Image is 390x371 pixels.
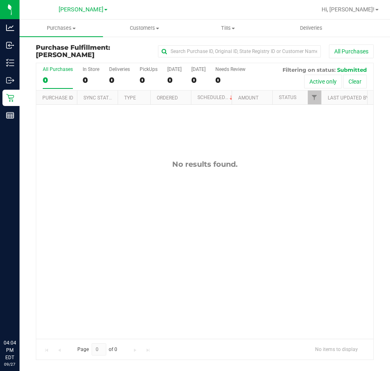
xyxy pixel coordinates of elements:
a: Purchases [20,20,103,37]
span: Purchases [20,24,103,32]
iframe: Resource center unread badge [24,305,34,314]
span: Customers [103,24,186,32]
div: 0 [43,75,73,85]
p: 09/27 [4,361,16,367]
inline-svg: Inbound [6,41,14,49]
a: Sync Status [83,95,115,101]
span: No items to display [309,343,364,356]
div: 0 [140,75,158,85]
span: Hi, [PERSON_NAME]! [322,6,375,13]
a: Deliveries [269,20,353,37]
div: Deliveries [109,66,130,72]
div: 0 [191,75,206,85]
span: Tills [187,24,269,32]
div: 0 [167,75,182,85]
a: Last Updated By [328,95,369,101]
div: 0 [215,75,245,85]
h3: Purchase Fulfillment: [36,44,149,58]
inline-svg: Outbound [6,76,14,84]
a: Customers [103,20,186,37]
div: Needs Review [215,66,245,72]
a: Purchase ID [42,95,73,101]
a: Ordered [157,95,178,101]
button: All Purchases [329,44,374,58]
span: [PERSON_NAME] [36,51,94,59]
inline-svg: Retail [6,94,14,102]
a: Amount [238,95,259,101]
a: Status [279,95,296,100]
div: All Purchases [43,66,73,72]
div: 0 [109,75,130,85]
inline-svg: Analytics [6,24,14,32]
span: Submitted [337,66,367,73]
inline-svg: Inventory [6,59,14,67]
a: Scheduled [197,95,234,100]
span: Page of 0 [70,343,124,356]
p: 04:04 PM EDT [4,339,16,361]
div: PickUps [140,66,158,72]
input: Search Purchase ID, Original ID, State Registry ID or Customer Name... [158,45,321,57]
span: [PERSON_NAME] [59,6,103,13]
span: Filtering on status: [283,66,335,73]
div: 0 [83,75,99,85]
a: Tills [186,20,270,37]
div: [DATE] [191,66,206,72]
div: In Store [83,66,99,72]
inline-svg: Reports [6,111,14,119]
button: Active only [304,75,342,88]
iframe: Resource center [8,306,33,330]
span: Deliveries [289,24,333,32]
a: Filter [308,91,321,104]
a: Type [124,95,136,101]
button: Clear [343,75,367,88]
div: [DATE] [167,66,182,72]
div: No results found. [36,160,373,169]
